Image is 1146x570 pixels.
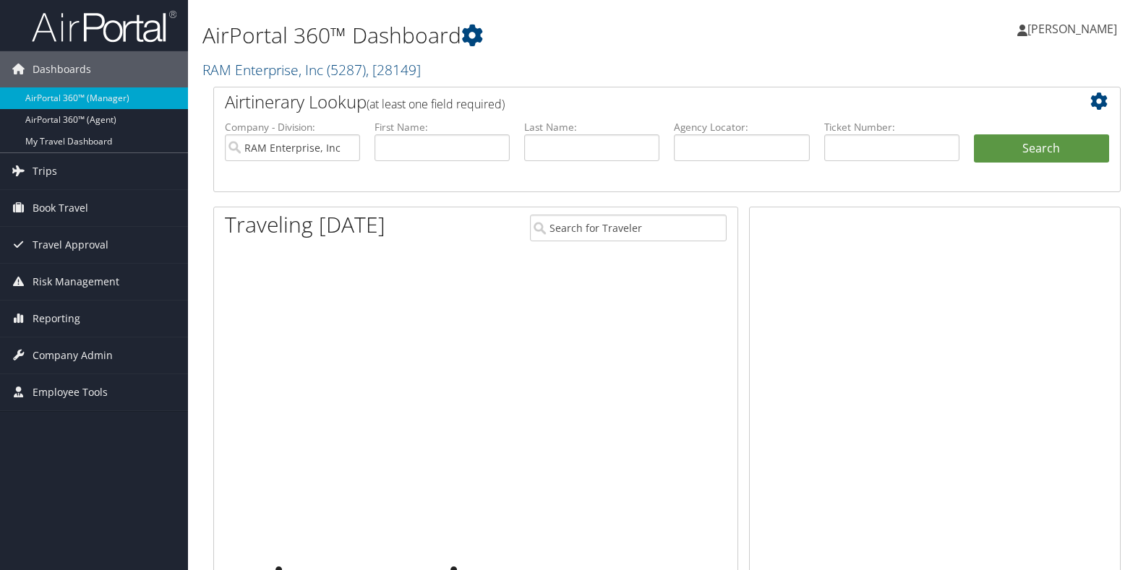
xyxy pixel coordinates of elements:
h1: Traveling [DATE] [225,210,385,240]
a: RAM Enterprise, Inc [202,60,421,79]
span: Trips [33,153,57,189]
span: Company Admin [33,337,113,373]
span: ( 5287 ) [327,60,366,79]
h2: Airtinerary Lookup [225,90,1034,114]
label: Ticket Number: [824,120,959,134]
label: Agency Locator: [674,120,809,134]
span: [PERSON_NAME] [1027,21,1117,37]
span: , [ 28149 ] [366,60,421,79]
label: First Name: [375,120,510,134]
label: Company - Division: [225,120,360,134]
span: Dashboards [33,51,91,87]
span: Employee Tools [33,374,108,410]
span: Reporting [33,301,80,337]
img: airportal-logo.png [32,9,176,43]
span: (at least one field required) [367,96,505,112]
input: Search for Traveler [530,215,727,241]
button: Search [974,134,1109,163]
h1: AirPortal 360™ Dashboard [202,20,822,51]
label: Last Name: [524,120,659,134]
span: Travel Approval [33,227,108,263]
span: Risk Management [33,264,119,300]
a: [PERSON_NAME] [1017,7,1132,51]
span: Book Travel [33,190,88,226]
